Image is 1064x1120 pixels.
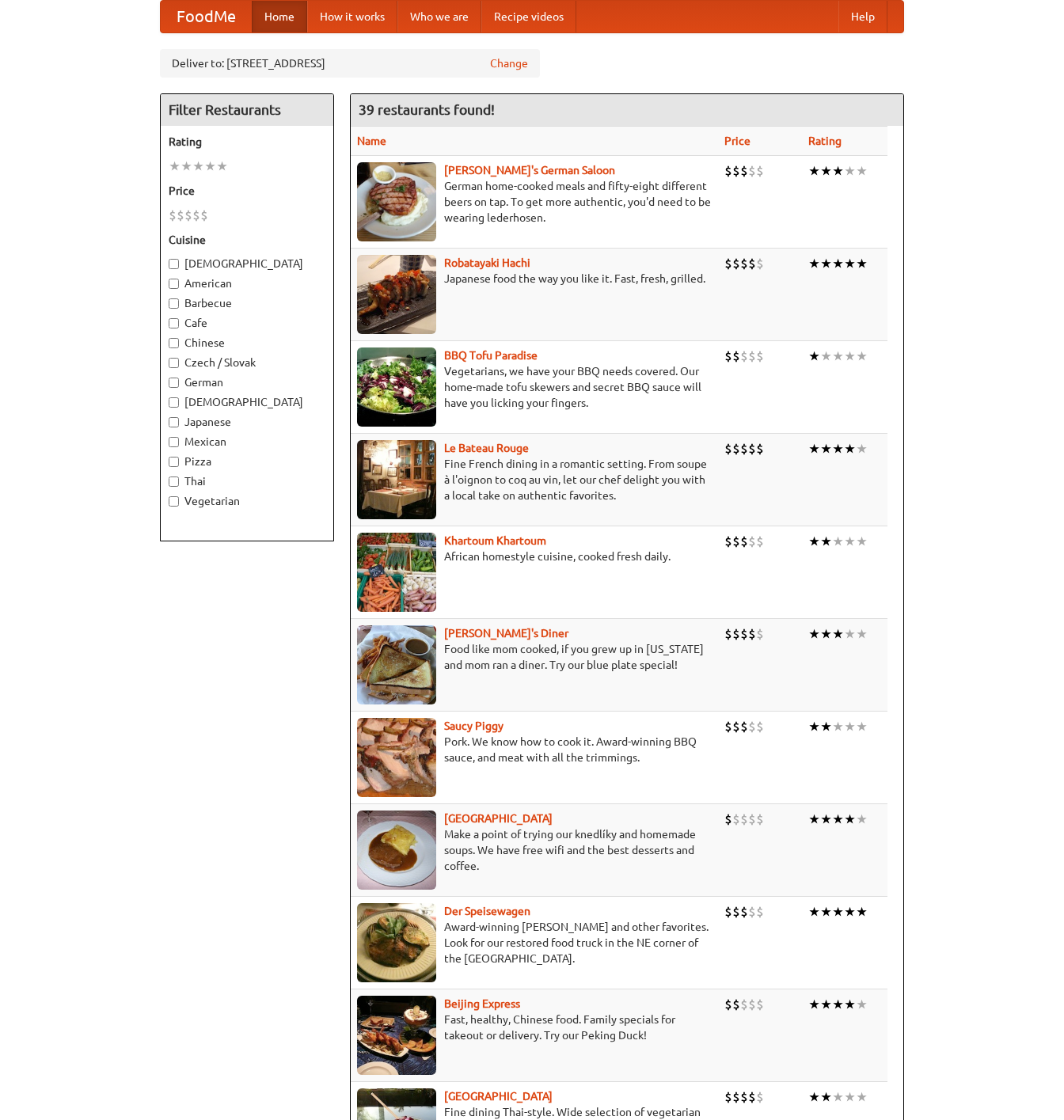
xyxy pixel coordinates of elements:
b: Robatayaki Hachi [444,256,530,269]
li: ★ [820,162,832,180]
li: $ [740,903,748,921]
input: [DEMOGRAPHIC_DATA] [169,397,179,408]
li: ★ [808,255,820,272]
label: Cafe [169,315,325,331]
li: ★ [808,162,820,180]
li: ★ [844,347,856,365]
li: ★ [820,718,832,735]
li: $ [724,811,732,828]
a: Der Speisewagen [444,905,530,917]
li: $ [732,996,740,1013]
h5: Rating [169,134,325,150]
p: Pork. We know how to cook it. Award-winning BBQ sauce, and meat with all the trimmings. [357,734,712,765]
li: ★ [820,996,832,1013]
label: Pizza [169,454,325,469]
li: $ [724,903,732,921]
img: tofuparadise.jpg [357,347,436,427]
img: khartoum.jpg [357,533,436,612]
li: $ [748,162,756,180]
li: ★ [808,903,820,921]
li: $ [748,811,756,828]
li: ★ [832,255,844,272]
li: $ [740,718,748,735]
li: $ [724,625,732,643]
img: speisewagen.jpg [357,903,436,982]
li: ★ [820,440,832,457]
label: Vegetarian [169,493,325,509]
li: $ [748,1088,756,1106]
li: ★ [856,625,868,643]
li: $ [748,625,756,643]
li: ★ [844,718,856,735]
a: Recipe videos [481,1,576,32]
li: ★ [808,625,820,643]
li: $ [724,162,732,180]
b: [PERSON_NAME]'s Diner [444,627,568,640]
li: $ [732,903,740,921]
li: $ [724,533,732,550]
li: ★ [856,533,868,550]
a: Change [490,55,528,71]
a: BBQ Tofu Paradise [444,349,538,362]
li: $ [732,718,740,735]
label: American [169,275,325,291]
li: $ [748,903,756,921]
li: ★ [844,903,856,921]
input: Japanese [169,417,179,427]
a: Beijing Express [444,997,520,1010]
b: Khartoum Khartoum [444,534,546,547]
li: ★ [192,158,204,175]
li: $ [177,207,184,224]
li: ★ [832,1088,844,1106]
a: Le Bateau Rouge [444,442,529,454]
h5: Cuisine [169,232,325,248]
label: Thai [169,473,325,489]
li: $ [756,996,764,1013]
li: ★ [832,625,844,643]
li: $ [169,207,177,224]
li: $ [740,1088,748,1106]
li: $ [732,347,740,365]
li: ★ [844,1088,856,1106]
input: Chinese [169,338,179,348]
li: $ [200,207,208,224]
li: $ [724,996,732,1013]
a: [PERSON_NAME]'s German Saloon [444,164,615,177]
li: $ [192,207,200,224]
li: $ [740,162,748,180]
a: [GEOGRAPHIC_DATA] [444,812,553,825]
input: Barbecue [169,298,179,309]
img: esthers.jpg [357,162,436,241]
h5: Price [169,183,325,199]
li: ★ [856,811,868,828]
li: ★ [856,440,868,457]
li: $ [756,440,764,457]
input: Thai [169,476,179,487]
b: Saucy Piggy [444,719,503,732]
p: Fine French dining in a romantic setting. From soupe à l'oignon to coq au vin, let our chef delig... [357,456,712,503]
li: ★ [808,347,820,365]
li: $ [732,255,740,272]
li: ★ [844,162,856,180]
label: German [169,374,325,390]
li: $ [756,255,764,272]
li: $ [740,996,748,1013]
a: Help [838,1,887,32]
li: ★ [832,903,844,921]
li: ★ [832,996,844,1013]
img: bateaurouge.jpg [357,440,436,519]
p: Make a point of trying our knedlíky and homemade soups. We have free wifi and the best desserts a... [357,826,712,874]
li: $ [748,996,756,1013]
li: $ [724,440,732,457]
li: ★ [844,255,856,272]
li: ★ [832,440,844,457]
li: $ [740,440,748,457]
input: Mexican [169,437,179,447]
li: ★ [832,533,844,550]
input: German [169,378,179,388]
p: Fast, healthy, Chinese food. Family specials for takeout or delivery. Try our Peking Duck! [357,1012,712,1043]
li: $ [756,903,764,921]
